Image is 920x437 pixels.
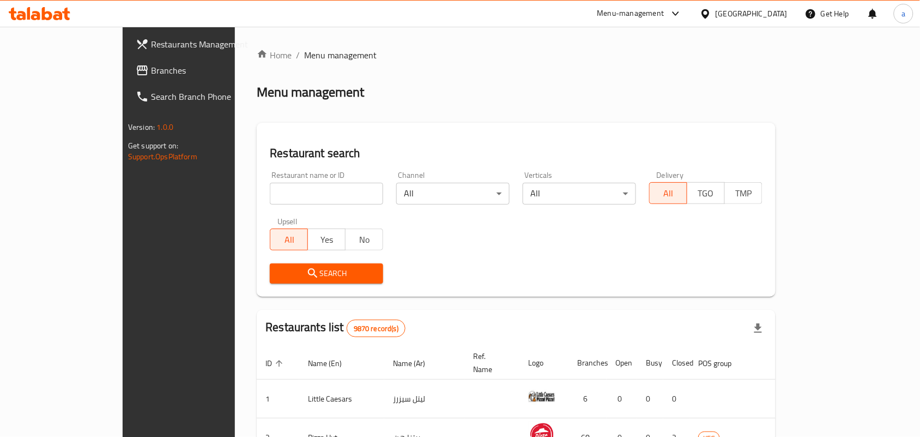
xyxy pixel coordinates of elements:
td: 1 [257,380,299,418]
h2: Restaurant search [270,145,762,161]
th: Closed [663,346,689,380]
span: ID [265,357,286,370]
span: Search Branch Phone [151,90,268,103]
span: Version: [128,120,155,134]
label: Upsell [277,218,298,225]
span: Name (Ar) [393,357,439,370]
label: Delivery [657,171,684,179]
button: All [270,229,308,250]
button: Search [270,264,383,284]
h2: Restaurants list [265,319,405,337]
td: 6 [568,380,607,418]
th: Logo [519,346,568,380]
th: Open [607,346,637,380]
div: Export file [745,315,771,342]
span: All [654,185,683,201]
span: All [275,232,304,248]
input: Search for restaurant name or ID.. [270,183,383,205]
a: Search Branch Phone [127,83,276,110]
div: Total records count [347,320,405,337]
span: 9870 record(s) [347,324,405,334]
button: TMP [724,182,762,204]
span: No [350,232,379,248]
span: POS group [698,357,746,370]
a: Branches [127,57,276,83]
button: No [345,229,383,250]
button: All [649,182,687,204]
img: Little Caesars [528,383,555,410]
h2: Menu management [257,83,364,101]
span: Ref. Name [473,350,506,376]
button: TGO [687,182,725,204]
td: 0 [663,380,689,418]
div: Menu-management [597,7,664,20]
span: Menu management [304,49,377,62]
span: TMP [729,185,758,201]
span: Yes [312,232,341,248]
span: TGO [692,185,721,201]
td: 0 [637,380,663,418]
div: [GEOGRAPHIC_DATA] [716,8,788,20]
span: Name (En) [308,357,356,370]
span: a [901,8,905,20]
nav: breadcrumb [257,49,776,62]
span: Restaurants Management [151,38,268,51]
button: Yes [307,229,346,250]
li: / [296,49,300,62]
span: Search [279,267,374,280]
td: 0 [607,380,637,418]
th: Branches [568,346,607,380]
span: Branches [151,64,268,77]
td: ليتل سيزرز [384,380,464,418]
span: 1.0.0 [156,120,173,134]
a: Support.OpsPlatform [128,149,197,164]
th: Busy [637,346,663,380]
div: All [523,183,636,205]
span: Get support on: [128,139,178,153]
a: Restaurants Management [127,31,276,57]
div: All [396,183,510,205]
td: Little Caesars [299,380,384,418]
